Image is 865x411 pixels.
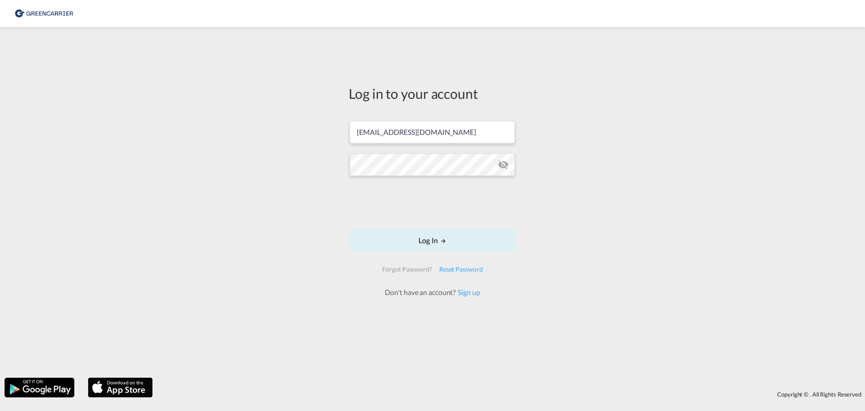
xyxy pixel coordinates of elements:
[350,121,515,143] input: Enter email/phone number
[498,159,509,170] md-icon: icon-eye-off
[349,84,516,103] div: Log in to your account
[4,377,75,398] img: google.png
[375,287,490,297] div: Don't have an account?
[349,229,516,252] button: LOGIN
[378,261,435,277] div: Forgot Password?
[14,4,74,24] img: 8cf206808afe11efa76fcd1e3d746489.png
[87,377,154,398] img: apple.png
[157,387,865,402] div: Copyright © . All Rights Reserved
[364,185,501,220] iframe: reCAPTCHA
[436,261,487,277] div: Reset Password
[455,288,480,296] a: Sign up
